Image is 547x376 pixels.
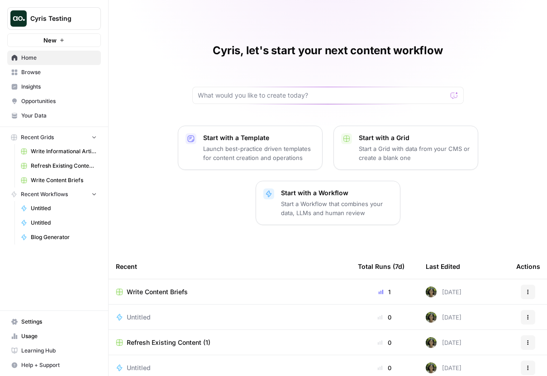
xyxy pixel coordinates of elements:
[426,287,461,297] div: [DATE]
[358,313,411,322] div: 0
[359,144,471,162] p: Start a Grid with data from your CMS or create a blank one
[426,312,461,323] div: [DATE]
[516,254,540,279] div: Actions
[21,83,97,91] span: Insights
[7,33,101,47] button: New
[17,144,101,159] a: Write Informational Articles
[21,97,97,105] span: Opportunities
[31,162,97,170] span: Refresh Existing Content (1)
[30,14,85,23] span: Cyris Testing
[7,80,101,94] a: Insights
[7,329,101,343] a: Usage
[17,159,101,173] a: Refresh Existing Content (1)
[7,343,101,358] a: Learning Hub
[358,254,404,279] div: Total Runs (7d)
[7,51,101,65] a: Home
[281,199,393,217] p: Start a Workflow that combines your data, LLMs and human review
[21,332,97,340] span: Usage
[21,318,97,326] span: Settings
[7,188,101,201] button: Recent Workflows
[426,337,437,348] img: 9yzyh6jx8pyi0i4bg270dfgokx5n
[204,144,315,162] p: Launch best-practice driven templates for content creation and operations
[7,358,101,372] button: Help + Support
[127,287,188,296] span: Write Content Briefs
[127,338,210,347] span: Refresh Existing Content (1)
[116,363,343,372] a: Untitled
[426,337,461,348] div: [DATE]
[10,10,27,27] img: Cyris Testing Logo
[358,338,411,347] div: 0
[358,287,411,296] div: 1
[281,188,393,197] p: Start with a Workflow
[116,313,343,322] a: Untitled
[213,43,442,58] h1: Cyris, let's start your next content workflow
[359,133,471,142] p: Start with a Grid
[21,54,97,62] span: Home
[31,233,97,241] span: Blog Generator
[21,190,68,198] span: Recent Workflows
[127,363,151,372] span: Untitled
[178,126,323,170] button: Start with a TemplateLaunch best-practice driven templates for content creation and operations
[17,201,101,216] a: Untitled
[426,312,437,323] img: 9yzyh6jx8pyi0i4bg270dfgokx5n
[426,362,437,373] img: 9yzyh6jx8pyi0i4bg270dfgokx5n
[116,338,343,347] a: Refresh Existing Content (1)
[21,68,97,76] span: Browse
[116,287,343,296] a: Write Content Briefs
[116,254,343,279] div: Recent
[426,362,461,373] div: [DATE]
[7,315,101,329] a: Settings
[31,147,97,155] span: Write Informational Articles
[21,347,97,355] span: Learning Hub
[7,94,101,108] a: Opportunities
[358,363,411,372] div: 0
[7,131,101,144] button: Recent Grids
[31,204,97,212] span: Untitled
[7,7,101,30] button: Workspace: Cyris Testing
[426,287,437,297] img: 9yzyh6jx8pyi0i4bg270dfgokx5n
[426,254,460,279] div: Last Edited
[31,219,97,227] span: Untitled
[333,126,478,170] button: Start with a GridStart a Grid with data from your CMS or create a blank one
[17,173,101,188] a: Write Content Briefs
[17,216,101,230] a: Untitled
[31,176,97,184] span: Write Content Briefs
[21,361,97,369] span: Help + Support
[204,133,315,142] p: Start with a Template
[127,313,151,322] span: Untitled
[43,36,57,45] span: New
[256,181,400,225] button: Start with a WorkflowStart a Workflow that combines your data, LLMs and human review
[21,112,97,120] span: Your Data
[7,65,101,80] a: Browse
[198,91,447,100] input: What would you like to create today?
[21,133,54,141] span: Recent Grids
[17,230,101,244] a: Blog Generator
[7,108,101,123] a: Your Data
